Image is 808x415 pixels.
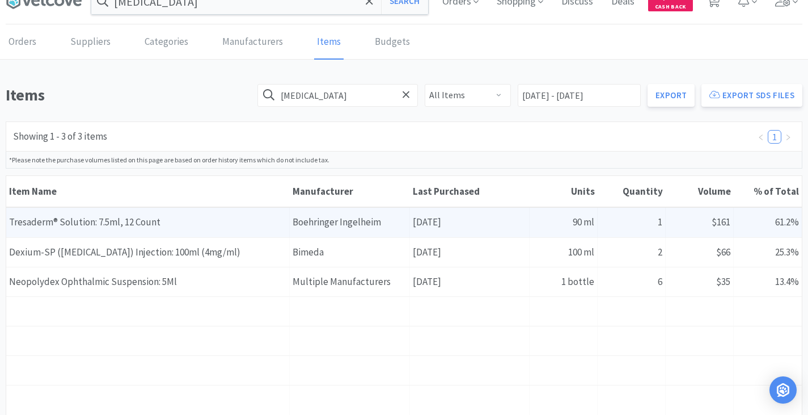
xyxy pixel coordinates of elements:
[530,208,598,237] div: 90 ml
[598,238,666,267] div: 2
[669,185,731,198] div: Volume
[532,185,595,198] div: Units
[219,25,286,60] a: Manufacturers
[6,82,251,108] h1: Items
[768,131,781,143] a: 1
[754,130,768,144] li: Previous Page
[518,84,641,107] input: Select date range
[712,216,730,228] span: $161
[734,208,802,237] div: 61.2%
[314,25,344,60] a: Items
[410,208,530,237] div: [DATE]
[768,130,781,144] li: 1
[781,130,795,144] li: Next Page
[6,152,802,169] div: *Please note the purchase volumes listed on this page are based on order history items which do n...
[6,208,290,237] div: Tresaderm® Solution: 7.5ml, 12 Count
[290,267,410,296] div: Multiple Manufacturers
[290,238,410,267] div: Bimeda
[67,25,113,60] a: Suppliers
[290,208,410,237] div: Boehringer Ingelheim
[716,275,730,288] span: $35
[530,238,598,267] div: 100 ml
[769,376,797,404] div: Open Intercom Messenger
[737,185,799,198] div: % of Total
[142,25,191,60] a: Categories
[9,185,287,198] div: Item Name
[372,25,413,60] a: Budgets
[413,185,527,198] div: Last Purchased
[257,84,418,107] input: Search Items...
[785,134,792,141] i: icon: right
[648,84,695,107] a: Export
[6,25,39,60] a: Orders
[655,4,686,11] span: Cash Back
[716,246,730,258] span: $66
[598,267,666,296] div: 6
[598,208,666,237] div: 1
[530,267,598,296] div: 1 bottle
[13,129,107,144] div: Showing 1 - 3 of 3 items
[734,238,802,267] div: 25.3%
[293,185,407,198] div: Manufacturer
[6,267,290,296] div: Neopolydex Ophthalmic Suspension: 5Ml
[410,238,530,267] div: [DATE]
[734,267,802,296] div: 13.4%
[758,134,764,141] i: icon: left
[600,185,663,198] div: Quantity
[6,238,290,267] div: Dexium-SP ([MEDICAL_DATA]) Injection: 100ml (4mg/ml)
[701,84,802,107] button: Export SDS Files
[410,267,530,296] div: [DATE]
